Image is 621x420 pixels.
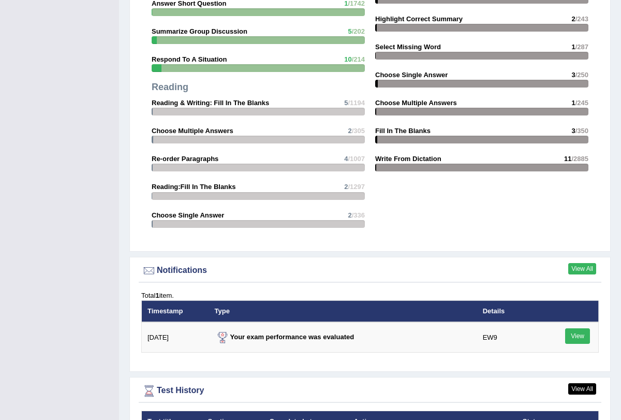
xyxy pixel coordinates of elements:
[575,127,588,135] span: /350
[571,71,575,79] span: 3
[375,15,463,23] strong: Highlight Correct Summary
[575,71,588,79] span: /250
[348,155,365,163] span: /1007
[571,155,588,163] span: /2885
[477,322,537,353] td: EW9
[348,27,351,35] span: 5
[142,300,209,322] th: Timestamp
[352,211,365,219] span: /336
[344,155,348,163] span: 4
[375,43,441,51] strong: Select Missing Word
[152,155,218,163] strong: Re-order Paragraphs
[571,43,575,51] span: 1
[152,55,227,63] strong: Respond To A Situation
[141,263,599,279] div: Notifications
[565,328,590,344] a: View
[571,127,575,135] span: 3
[564,155,571,163] span: 11
[152,27,247,35] strong: Summarize Group Discussion
[375,99,457,107] strong: Choose Multiple Answers
[142,322,209,353] td: [DATE]
[344,55,351,63] span: 10
[571,15,575,23] span: 2
[348,211,351,219] span: 2
[571,99,575,107] span: 1
[575,15,588,23] span: /243
[568,383,596,395] a: View All
[152,183,236,191] strong: Reading:Fill In The Blanks
[152,99,269,107] strong: Reading & Writing: Fill In The Blanks
[141,291,599,300] div: Total item.
[348,183,365,191] span: /1297
[352,27,365,35] span: /202
[209,300,477,322] th: Type
[352,55,365,63] span: /214
[568,263,596,274] a: View All
[141,383,599,399] div: Test History
[344,99,348,107] span: 5
[215,333,354,341] strong: Your exam performance was evaluated
[344,183,348,191] span: 2
[152,127,233,135] strong: Choose Multiple Answers
[348,99,365,107] span: /1194
[575,99,588,107] span: /245
[152,211,224,219] strong: Choose Single Answer
[352,127,365,135] span: /305
[575,43,588,51] span: /287
[152,82,188,92] strong: Reading
[155,292,159,299] b: 1
[477,300,537,322] th: Details
[375,127,431,135] strong: Fill In The Blanks
[375,155,441,163] strong: Write From Dictation
[348,127,351,135] span: 2
[375,71,448,79] strong: Choose Single Answer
